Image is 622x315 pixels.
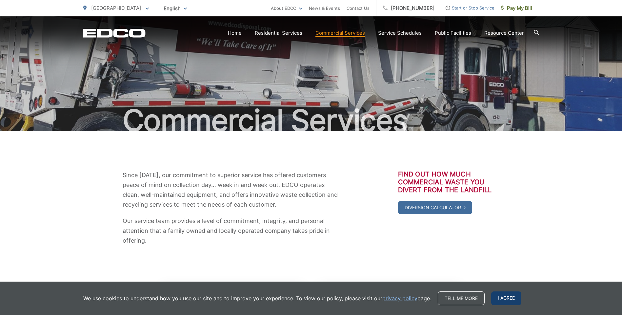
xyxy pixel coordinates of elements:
[271,4,302,12] a: About EDCO
[398,201,472,214] a: Diversion Calculator
[228,29,242,37] a: Home
[501,4,532,12] span: Pay My Bill
[309,4,340,12] a: News & Events
[123,170,342,210] p: Since [DATE], our commitment to superior service has offered customers peace of mind on collectio...
[83,294,431,302] p: We use cookies to understand how you use our site and to improve your experience. To view our pol...
[83,104,539,137] h1: Commercial Services
[123,216,342,246] p: Our service team provides a level of commitment, integrity, and personal attention that a family ...
[159,3,192,14] span: English
[491,291,521,305] span: I agree
[435,29,471,37] a: Public Facilities
[484,29,524,37] a: Resource Center
[255,29,302,37] a: Residential Services
[398,170,500,194] h3: Find out how much commercial waste you divert from the landfill
[315,29,365,37] a: Commercial Services
[378,29,422,37] a: Service Schedules
[347,4,370,12] a: Contact Us
[438,291,485,305] a: Tell me more
[382,294,417,302] a: privacy policy
[91,5,141,11] span: [GEOGRAPHIC_DATA]
[83,28,146,38] a: EDCD logo. Return to the homepage.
